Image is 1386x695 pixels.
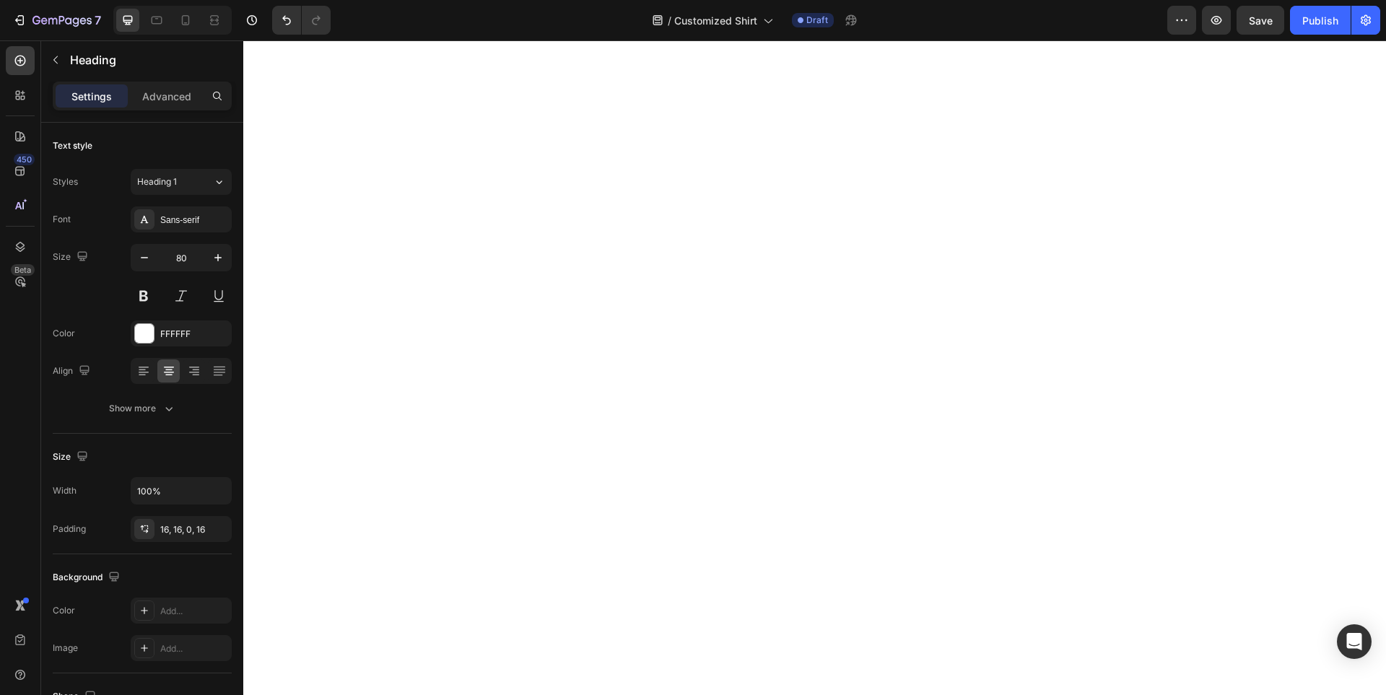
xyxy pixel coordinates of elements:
[53,213,71,226] div: Font
[53,327,75,340] div: Color
[53,447,91,467] div: Size
[53,175,78,188] div: Styles
[1302,13,1338,28] div: Publish
[53,248,91,267] div: Size
[160,214,228,227] div: Sans-serif
[70,51,226,69] p: Heading
[131,478,231,504] input: Auto
[674,13,757,28] span: Customized Shirt
[1337,624,1372,659] div: Open Intercom Messenger
[95,12,101,29] p: 7
[11,264,35,276] div: Beta
[14,154,35,165] div: 450
[53,139,92,152] div: Text style
[160,605,228,618] div: Add...
[53,568,123,587] div: Background
[1290,6,1351,35] button: Publish
[272,6,331,35] div: Undo/Redo
[142,89,191,104] p: Advanced
[668,13,671,28] span: /
[53,642,78,655] div: Image
[109,401,176,416] div: Show more
[6,6,108,35] button: 7
[137,175,177,188] span: Heading 1
[131,169,232,195] button: Heading 1
[53,362,93,381] div: Align
[53,484,77,497] div: Width
[53,604,75,617] div: Color
[1249,14,1273,27] span: Save
[1237,6,1284,35] button: Save
[160,523,228,536] div: 16, 16, 0, 16
[53,523,86,536] div: Padding
[71,89,112,104] p: Settings
[806,14,828,27] span: Draft
[53,395,232,421] button: Show more
[243,40,1386,695] iframe: Design area
[160,328,228,341] div: FFFFFF
[160,642,228,655] div: Add...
